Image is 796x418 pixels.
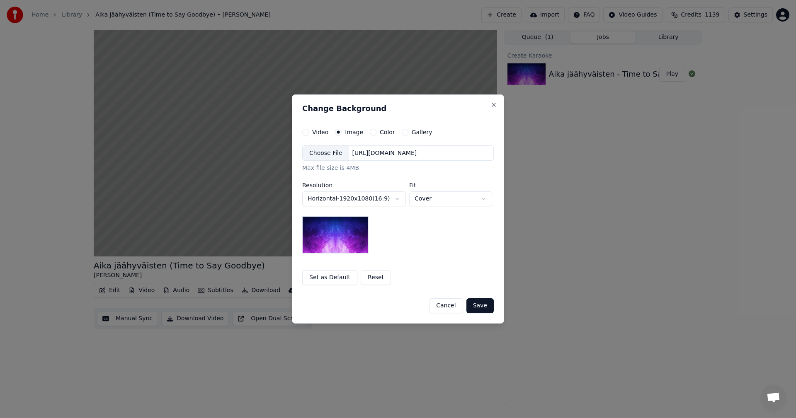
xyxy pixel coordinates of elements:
label: Image [345,129,363,135]
label: Video [312,129,328,135]
label: Fit [409,182,492,188]
button: Reset [361,270,391,285]
div: Max file size is 4MB [302,164,494,173]
div: [URL][DOMAIN_NAME] [349,149,420,157]
h2: Change Background [302,105,494,112]
label: Resolution [302,182,406,188]
button: Cancel [429,298,463,313]
div: Choose File [303,146,349,161]
label: Gallery [412,129,432,135]
button: Set as Default [302,270,357,285]
label: Color [380,129,395,135]
button: Save [466,298,494,313]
